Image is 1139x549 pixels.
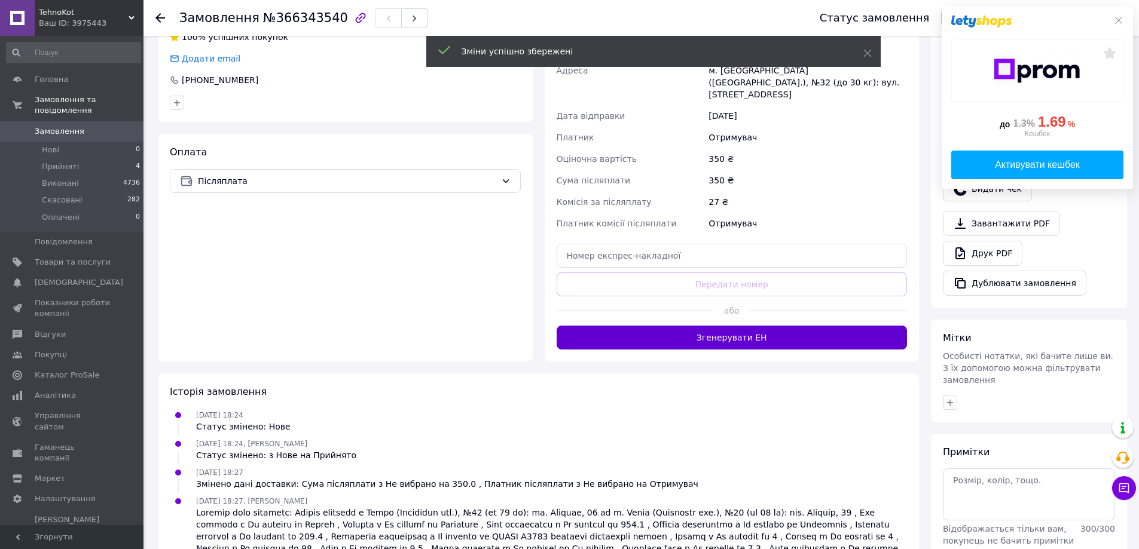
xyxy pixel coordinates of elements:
span: Післяплата [198,174,496,188]
span: Покупці [35,349,67,360]
span: Мітки [943,332,972,343]
span: Повідомлення [35,237,93,247]
span: або [714,305,749,317]
span: №366343540 [263,11,348,25]
span: [DEMOGRAPHIC_DATA] [35,277,123,288]
div: успішних покупок [170,31,288,43]
span: [DATE] 18:27 [196,468,243,477]
a: Друк PDF [943,241,1022,266]
span: Замовлення [179,11,259,25]
span: Оціночна вартість [557,154,637,164]
div: Повернутися назад [155,12,165,24]
span: Дата відправки [557,111,625,121]
span: [PERSON_NAME] та рахунки [35,514,111,547]
span: Замовлення [35,126,84,137]
div: Отримувач [706,127,909,148]
div: Статус замовлення [820,12,930,24]
span: Відгуки [35,329,66,340]
span: 0 [136,212,140,223]
span: Історія замовлення [170,386,267,397]
span: [DATE] 18:27, [PERSON_NAME] [196,497,307,505]
div: Додати email [169,53,242,65]
span: Каталог ProSale [35,370,99,381]
span: Налаштування [35,493,96,504]
span: Оплата [170,146,207,158]
span: [DATE] 18:24 [196,411,243,419]
span: Платник [557,133,594,142]
input: Номер експрес-накладної [557,244,908,268]
span: Гаманець компанії [35,442,111,464]
div: 350 ₴ [706,148,909,170]
span: Управління сайтом [35,410,111,432]
span: Адреса [557,66,588,75]
input: Пошук [6,42,141,63]
span: 4736 [123,178,140,189]
button: Дублювати замовлення [943,271,1086,296]
span: Маркет [35,473,65,484]
span: Оплачені [42,212,80,223]
span: [DATE] 18:24, [PERSON_NAME] [196,440,307,448]
div: м. [GEOGRAPHIC_DATA] ([GEOGRAPHIC_DATA].), №32 (до 30 кг): вул. [STREET_ADDRESS] [706,60,909,105]
span: Примітки [943,446,990,458]
a: Завантажити PDF [943,211,1060,236]
div: 350 ₴ [706,170,909,191]
div: Додати email [181,53,242,65]
span: 4 [136,161,140,172]
div: Отримувач [706,213,909,234]
button: Згенерувати ЕН [557,326,908,349]
span: Головна [35,74,68,85]
span: Особисті нотатки, які бачите лише ви. З їх допомогою можна фільтрувати замовлення [943,351,1113,385]
span: Відображається тільки вам, покупець не бачить примітки [943,524,1074,545]
div: Зміни успішно збережені [462,45,833,57]
span: Нові [42,145,59,155]
span: Товари та послуги [35,257,111,268]
span: Платник комісії післяплати [557,219,677,228]
div: 27 ₴ [706,191,909,213]
span: 100% [182,32,206,42]
span: TehnoKot [39,7,129,18]
span: Аналітика [35,390,76,401]
span: Замовлення та повідомлення [35,94,143,116]
span: Комісія за післяплату [557,197,652,207]
div: Статус змінено: з Нове на Прийнято [196,449,356,461]
span: Показники роботи компанії [35,297,111,319]
div: Ваш ID: 3975443 [39,18,143,29]
div: [PHONE_NUMBER] [181,74,259,86]
div: Змінено дані доставки: Сума післяплати з Не вибрано на 350.0 , Платник післяплати з Не вибрано на... [196,478,698,490]
span: Прийняті [42,161,79,172]
span: 282 [127,195,140,206]
span: Скасовані [42,195,83,206]
span: Виконані [42,178,79,189]
div: [DATE] [706,105,909,127]
div: Статус змінено: Нове [196,421,291,433]
span: 300 / 300 [1080,524,1115,533]
span: 0 [136,145,140,155]
span: Сума післяплати [557,176,631,185]
button: Чат з покупцем [1112,476,1136,500]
